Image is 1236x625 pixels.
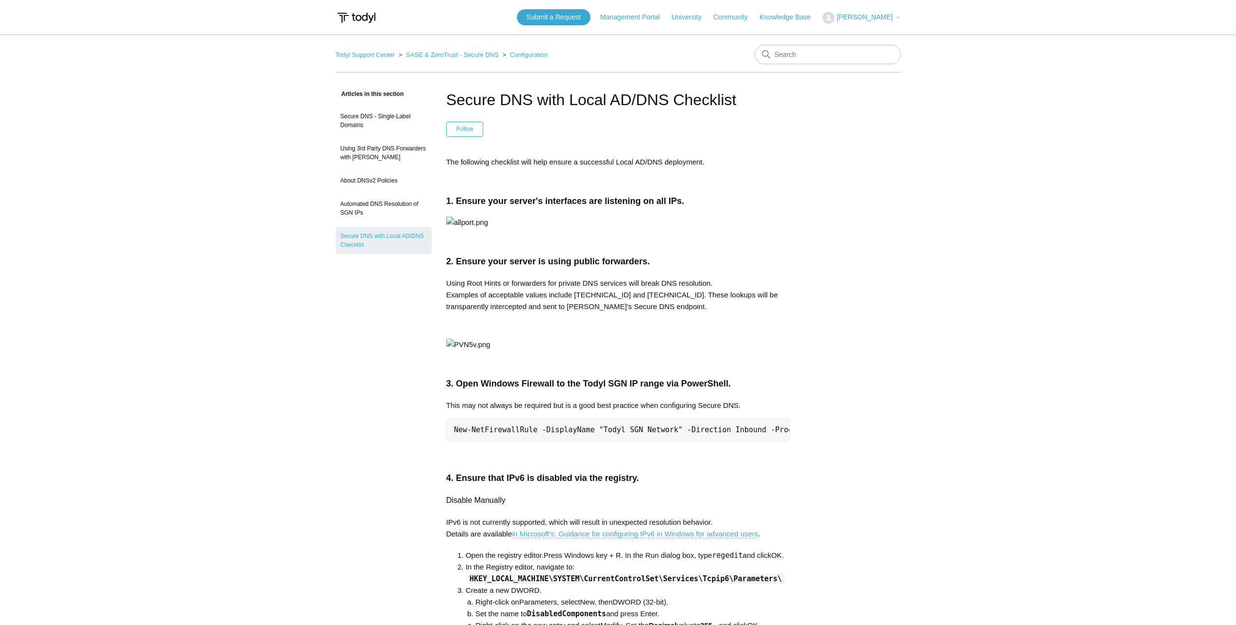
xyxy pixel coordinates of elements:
[510,51,548,58] a: Configuration
[466,586,542,594] span: Create a new DWORD.
[837,13,893,21] span: [PERSON_NAME]
[475,609,660,618] span: Set the name to and press Enter.
[446,255,790,269] h3: 2. Ensure your server is using public forwarders.
[446,88,790,111] h1: Secure DNS with Local AD/DNS Checklist
[446,339,491,350] img: PVN5v.png
[446,400,790,411] p: This may not always be required but is a good best practice when configuring Secure DNS.
[336,171,432,190] a: About DNSv2 Policies
[406,51,498,58] a: SASE & ZeroTrust - Secure DNS
[336,91,404,97] span: Articles in this section
[336,51,397,58] li: Todyl Support Center
[336,107,432,134] a: Secure DNS - Single-Label Domains
[446,516,790,540] p: IPv6 is not currently supported, which will result in unexpected resolution behavior. Details are...
[466,563,786,583] span: In the Registry editor, navigate to:
[613,598,666,606] span: DWORD (32-bit)
[446,122,484,136] button: Follow Article
[466,551,544,559] span: Open the registry editor.
[446,277,790,312] p: Using Root Hints or forwarders for private DNS services will break DNS resolution. Examples of ac...
[336,227,432,254] a: Secure DNS with Local AD/DNS Checklist
[446,194,790,208] h3: 1. Ensure your server's interfaces are listening on all IPs.
[475,598,668,606] span: Right-click on , select , then .
[446,217,488,228] img: allport.png
[336,139,432,166] a: Using 3rd Party DNS Forwarders with [PERSON_NAME]
[527,609,607,618] kbd: DisabledComponents
[446,419,790,441] pre: New-NetFirewallRule -DisplayName "Todyl SGN Network" -Direction Inbound -Program Any -LocalAddres...
[760,12,820,22] a: Knowledge Base
[446,494,790,507] h4: Disable Manually
[755,45,901,64] input: Search
[580,598,594,606] span: New
[500,51,548,58] li: Configuration
[467,574,785,584] code: HKEY_LOCAL_MACHINE\SYSTEM\CurrentControlSet\Services\Tcpip6\Parameters\
[466,550,790,561] li: Press Windows key + R. In the Run dialog box, type and click .
[446,377,790,391] h3: 3. Open Windows Firewall to the Todyl SGN IP range via PowerShell.
[600,12,669,22] a: Management Portal
[771,551,782,559] span: OK
[712,551,742,560] kbd: regedit
[512,530,759,538] a: in Microsoft's: Guidance for configuring IPv6 in Windows for advanced users
[336,9,377,27] img: Todyl Support Center Help Center home page
[517,9,590,25] a: Submit a Request
[397,51,500,58] li: SASE & ZeroTrust - Secure DNS
[519,598,557,606] span: Parameters
[336,195,432,222] a: Automated DNS Resolution of SGN IPs
[446,156,790,168] p: The following checklist will help ensure a successful Local AD/DNS deployment.
[446,471,790,485] h3: 4. Ensure that IPv6 is disabled via the registry.
[336,51,395,58] a: Todyl Support Center
[671,12,711,22] a: University
[713,12,758,22] a: Community
[822,12,900,24] button: [PERSON_NAME]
